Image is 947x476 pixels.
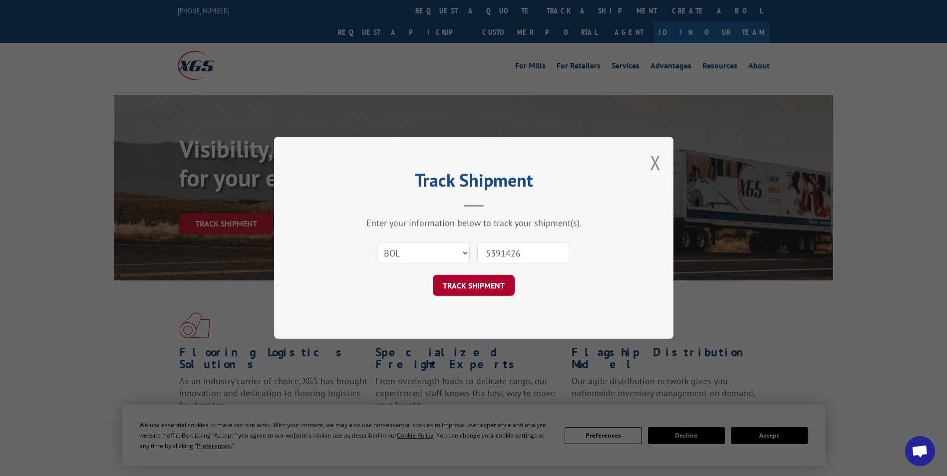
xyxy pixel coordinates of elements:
div: Enter your information below to track your shipment(s). [324,218,624,229]
h2: Track Shipment [324,173,624,192]
div: Open chat [905,436,935,466]
input: Number(s) [477,243,569,264]
button: TRACK SHIPMENT [433,275,515,296]
button: Close modal [650,149,661,176]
